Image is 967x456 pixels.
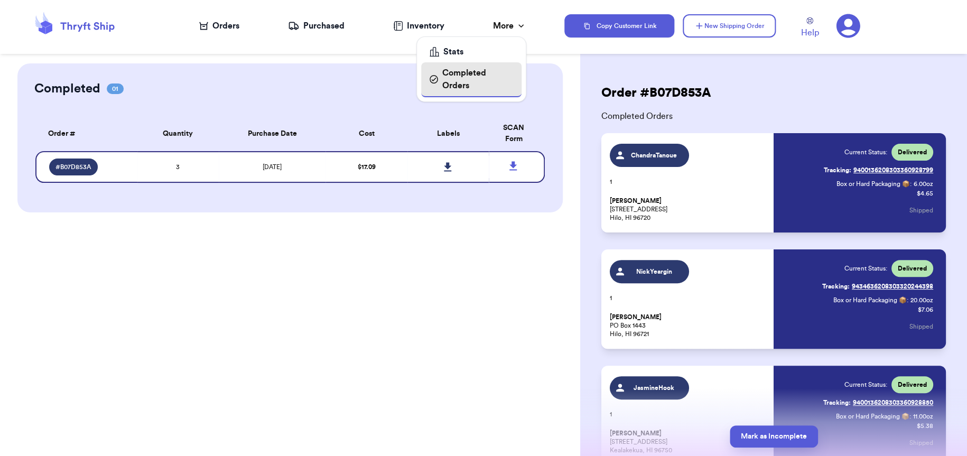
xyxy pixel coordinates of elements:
span: Delivered [898,380,927,389]
span: $ 17.09 [358,164,376,170]
span: : [909,412,911,421]
p: PO Box 1443 Hilo, HI 96721 [610,313,767,338]
p: $ 4.65 [917,189,933,198]
span: Completed Orders [593,110,954,123]
a: Purchased [288,20,345,32]
button: New Shipping Order [683,14,776,38]
span: NickYeargin [629,267,680,276]
button: Copy Customer Link [564,14,674,38]
a: Stats [421,41,522,62]
a: Tracking:9400136208303360928799 [824,162,933,179]
a: Orders [199,20,239,32]
span: Current Status: [844,148,887,156]
div: Stats [430,45,513,58]
span: Tracking: [823,398,851,407]
span: 3 [176,164,180,170]
span: Delivered [898,264,927,273]
span: [PERSON_NAME] [610,197,662,205]
p: $ 7.06 [918,305,933,314]
span: 01 [107,83,124,94]
th: Cost [326,116,407,151]
span: 6.00 oz [914,180,933,188]
p: 1 [610,294,767,302]
p: 1 [610,410,767,418]
th: Order # [35,116,137,151]
button: Shipped [909,315,933,338]
th: SCAN Form [489,116,545,151]
span: [PERSON_NAME] [610,313,662,321]
h2: Order # B07D853A [593,85,720,101]
span: Tracking: [822,282,850,291]
span: : [910,180,912,188]
span: [DATE] [263,164,282,170]
span: # B07D853A [55,163,91,171]
a: Tracking:9400136208303360928850 [823,394,933,411]
a: Help [801,17,819,39]
button: Shipped [909,199,933,222]
th: Labels [407,116,489,151]
a: Tracking:9434636208303320244398 [822,278,933,295]
span: Box or Hard Packaging 📦 [836,413,909,420]
span: : [907,296,908,304]
span: 11.00 oz [913,412,933,421]
span: Current Status: [844,380,887,389]
span: Current Status: [844,264,887,273]
p: [STREET_ADDRESS] Hilo, HI 96720 [610,197,767,222]
span: 20.00 oz [910,296,933,304]
span: JasmineHook [629,384,680,392]
span: Box or Hard Packaging 📦 [836,181,910,187]
h2: Completed [34,80,100,97]
p: 1 [610,178,767,186]
span: Help [801,26,819,39]
div: Completed Orders [430,67,513,92]
th: Purchase Date [219,116,326,151]
span: Box or Hard Packaging 📦 [833,297,907,303]
span: ChandraTanoue [629,151,680,160]
a: Completed Orders [421,62,522,97]
a: Inventory [393,20,444,32]
button: Mark as Incomplete [730,425,818,448]
span: Tracking: [824,166,851,174]
th: Quantity [137,116,219,151]
span: Delivered [898,148,927,156]
div: More [493,20,526,32]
